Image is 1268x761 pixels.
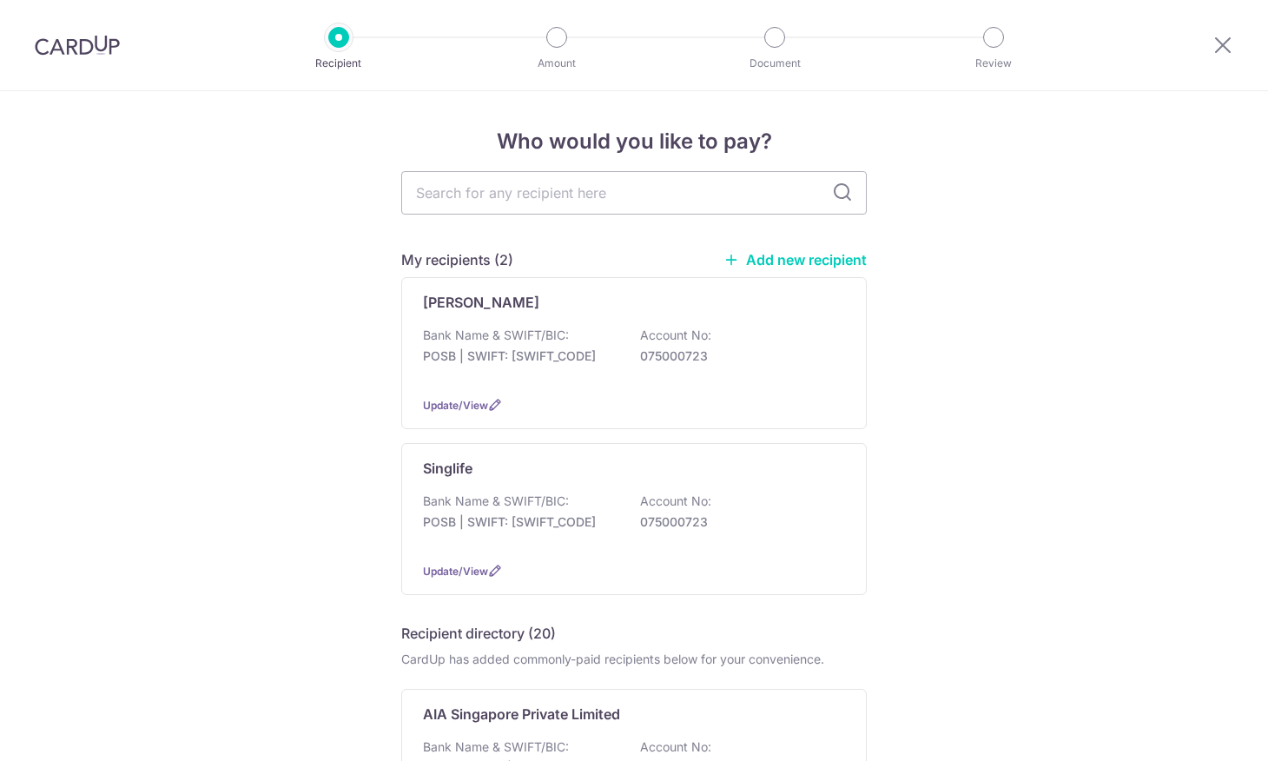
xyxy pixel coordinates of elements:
p: AIA Singapore Private Limited [423,704,620,725]
p: Bank Name & SWIFT/BIC: [423,738,569,756]
p: Account No: [640,327,711,344]
a: Update/View [423,399,488,412]
img: CardUp [35,35,120,56]
p: Account No: [640,738,711,756]
a: Add new recipient [723,251,867,268]
p: Account No: [640,493,711,510]
h5: Recipient directory (20) [401,623,556,644]
div: CardUp has added commonly-paid recipients below for your convenience. [401,651,867,668]
p: Amount [492,55,621,72]
input: Search for any recipient here [401,171,867,215]
p: Bank Name & SWIFT/BIC: [423,493,569,510]
a: Update/View [423,565,488,578]
p: 075000723 [640,347,835,365]
h5: My recipients (2) [401,249,513,270]
p: [PERSON_NAME] [423,292,539,313]
p: 075000723 [640,513,835,531]
p: Document [710,55,839,72]
p: Review [929,55,1058,72]
p: POSB | SWIFT: [SWIFT_CODE] [423,513,617,531]
h4: Who would you like to pay? [401,126,867,157]
p: POSB | SWIFT: [SWIFT_CODE] [423,347,617,365]
p: Bank Name & SWIFT/BIC: [423,327,569,344]
p: Singlife [423,458,472,479]
p: Recipient [274,55,403,72]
